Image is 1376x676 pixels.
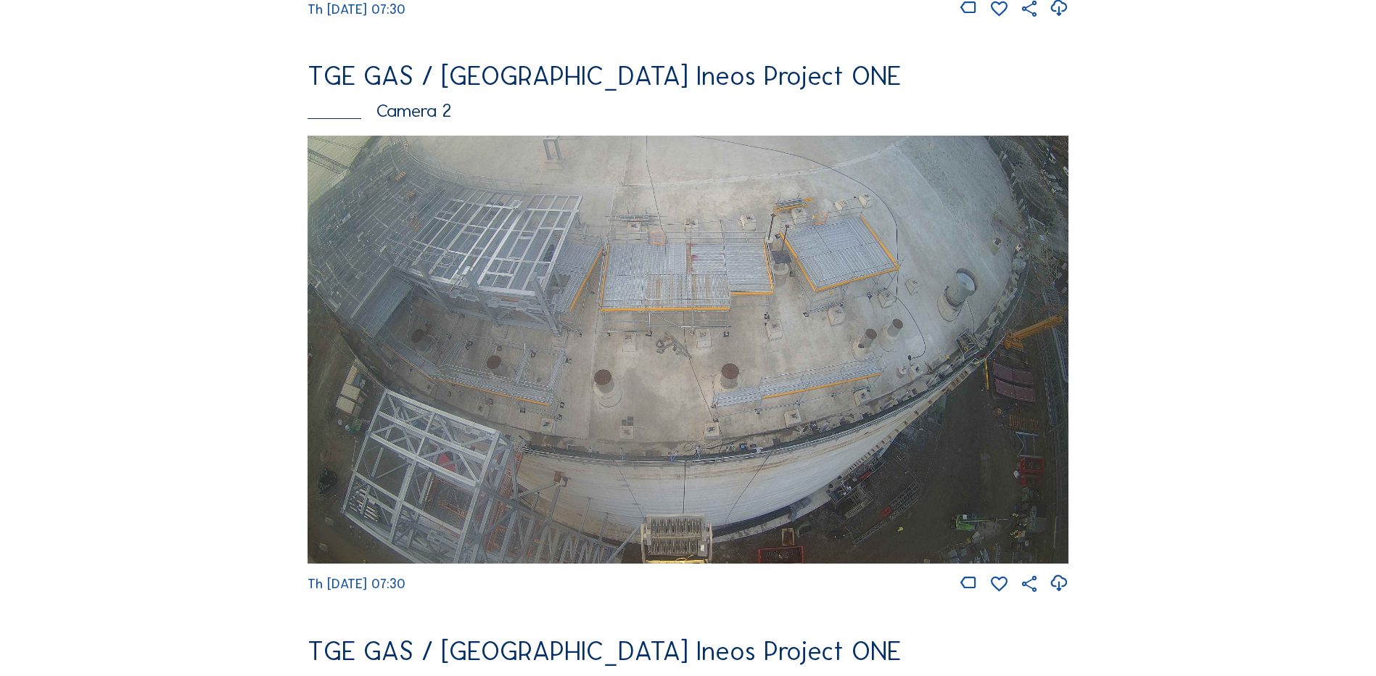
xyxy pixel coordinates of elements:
img: Image [308,136,1068,564]
span: Th [DATE] 07:30 [308,1,405,17]
div: TGE GAS / [GEOGRAPHIC_DATA] Ineos Project ONE [308,63,1068,89]
span: Th [DATE] 07:30 [308,576,405,592]
div: TGE GAS / [GEOGRAPHIC_DATA] Ineos Project ONE [308,638,1068,664]
div: Camera 2 [308,102,1068,120]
